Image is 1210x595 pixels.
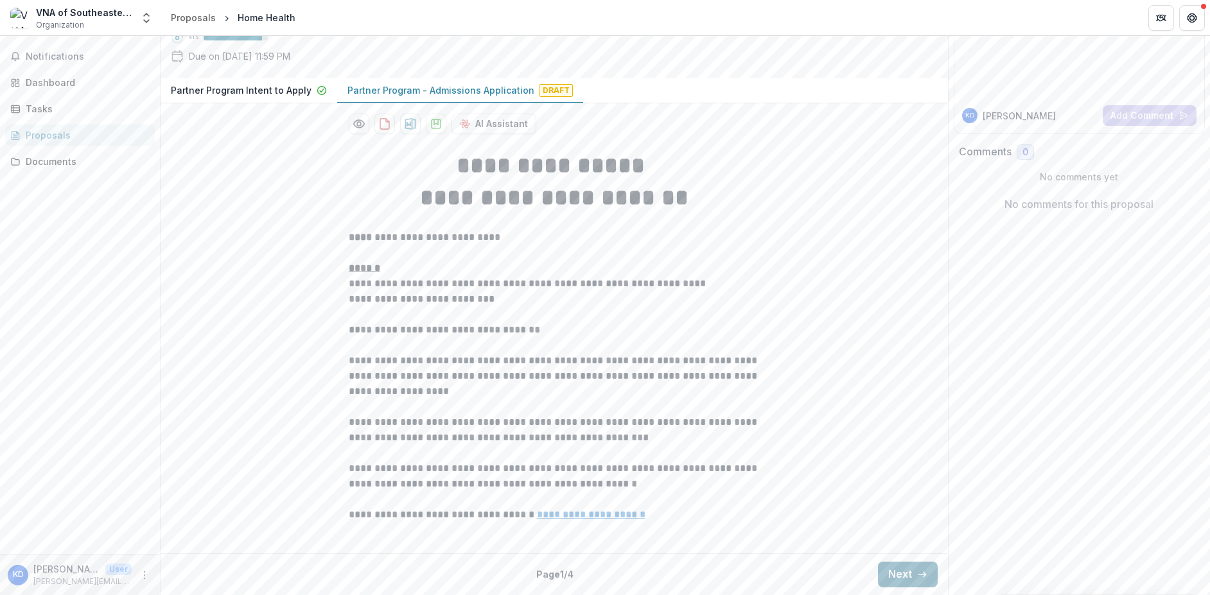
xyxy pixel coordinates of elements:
[536,567,574,581] p: Page 1 / 4
[26,155,145,168] div: Documents
[33,576,132,587] p: [PERSON_NAME][EMAIL_ADDRESS][PERSON_NAME][DOMAIN_NAME]
[26,76,145,89] div: Dashboard
[137,567,152,583] button: More
[26,128,145,142] div: Proposals
[13,571,24,579] div: Karen DeSantis
[238,11,295,24] div: Home Health
[5,46,155,67] button: Notifications
[5,72,155,93] a: Dashboard
[10,8,31,28] img: VNA of Southeastern CT
[426,114,446,134] button: download-proposal
[400,114,421,134] button: download-proposal
[5,98,155,119] a: Tasks
[26,102,145,116] div: Tasks
[539,84,573,97] span: Draft
[349,114,369,134] button: Preview ed5cdcdb-57d8-4d51-96fd-d38b11d3a9d4-1.pdf
[452,114,536,134] button: AI Assistant
[33,562,100,576] p: [PERSON_NAME]
[137,5,155,31] button: Open entity switcher
[959,170,1200,184] p: No comments yet
[171,83,311,97] p: Partner Program Intent to Apply
[1004,196,1153,212] p: No comments for this proposal
[189,49,290,63] p: Due on [DATE] 11:59 PM
[105,564,132,575] p: User
[36,6,132,19] div: VNA of Southeastern CT
[1148,5,1174,31] button: Partners
[1022,147,1028,158] span: 0
[36,19,84,31] span: Organization
[965,112,974,119] div: Karen DeSantis
[1103,105,1197,126] button: Add Comment
[1179,5,1205,31] button: Get Help
[166,8,221,27] a: Proposals
[171,11,216,24] div: Proposals
[959,146,1012,158] h2: Comments
[26,51,150,62] span: Notifications
[878,562,938,587] button: Next
[347,83,534,97] p: Partner Program - Admissions Application
[5,125,155,146] a: Proposals
[189,33,198,42] p: 91 %
[166,8,301,27] nav: breadcrumb
[5,151,155,172] a: Documents
[983,109,1056,123] p: [PERSON_NAME]
[374,114,395,134] button: download-proposal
